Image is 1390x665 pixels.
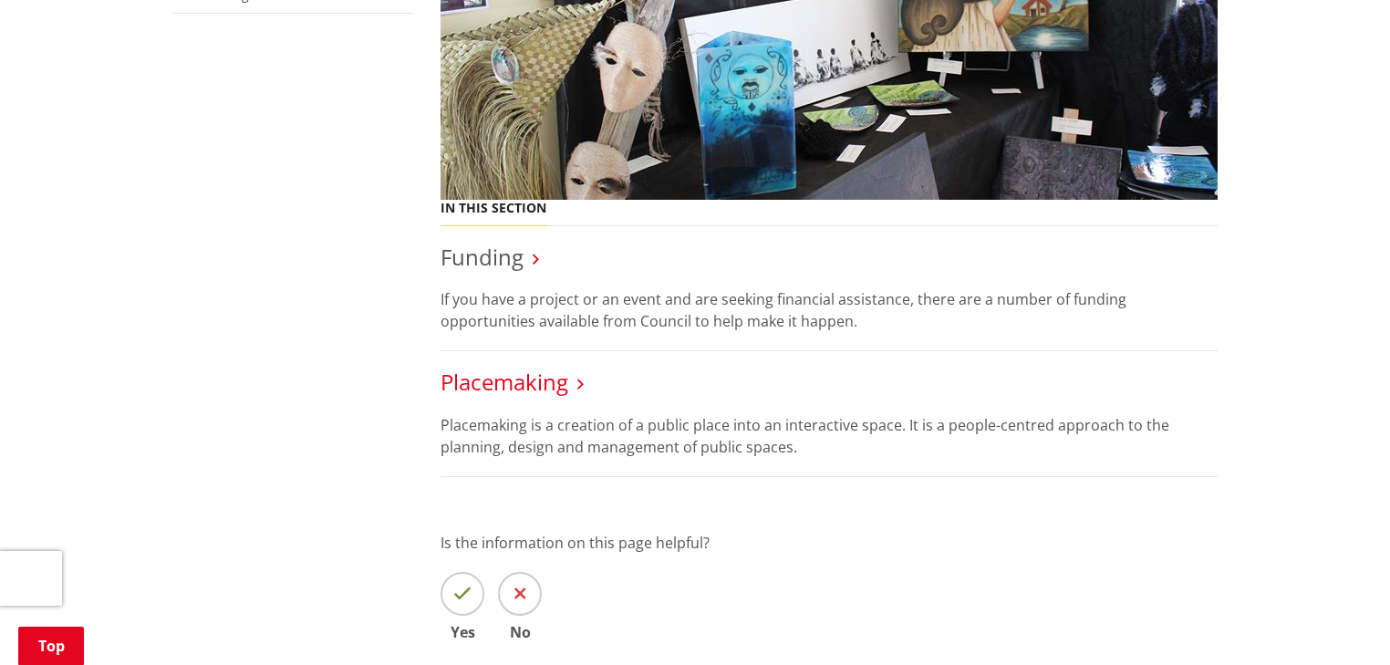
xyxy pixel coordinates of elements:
iframe: Messenger Launcher [1306,588,1372,654]
p: Is the information on this page helpful? [441,532,1218,554]
h5: In this section [441,201,546,216]
p: If you have a project or an event and are seeking financial assistance, there are a number of fun... [441,288,1218,332]
a: Top [18,627,84,665]
p: Placemaking is a creation of a public place into an interactive space. It is a people-centred app... [441,414,1218,458]
span: No [498,625,542,639]
a: Funding [441,242,524,272]
a: Placemaking [441,367,568,397]
span: Yes [441,625,484,639]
